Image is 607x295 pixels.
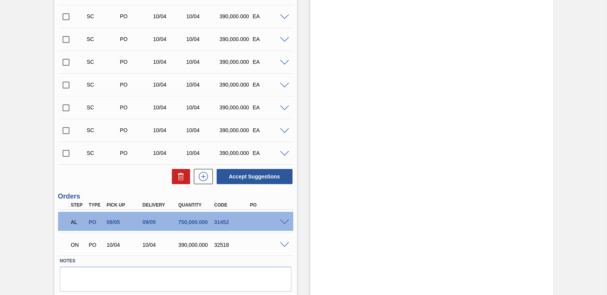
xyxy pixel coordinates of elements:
[105,202,144,208] div: Pick up
[69,202,87,208] div: Step
[218,36,254,42] div: 390,000.000
[184,36,221,42] div: 10/04/2025
[105,242,144,248] div: 10/04/2025
[212,202,252,208] div: Code
[71,219,85,225] p: AL
[151,127,188,133] div: 10/04/2025
[213,168,293,185] div: Accept Suggestions
[87,242,105,248] div: Purchase order
[118,150,154,156] div: Purchase order
[218,13,254,19] div: 390,000.000
[251,36,287,42] div: EA
[184,13,221,19] div: 10/04/2025
[176,202,216,208] div: Quantity
[118,82,154,88] div: Purchase order
[217,169,292,184] button: Accept Suggestions
[218,59,254,65] div: 390,000.000
[71,242,85,248] p: ON
[251,82,287,88] div: EA
[184,104,221,110] div: 10/04/2025
[190,169,213,184] div: New suggestion
[184,150,221,156] div: 10/04/2025
[176,242,216,248] div: 390,000.000
[151,36,188,42] div: 10/04/2025
[141,242,180,248] div: 10/04/2025
[212,242,252,248] div: 32518
[85,13,121,19] div: Suggestion Created
[218,150,254,156] div: 390,000.000
[85,104,121,110] div: Suggestion Created
[118,36,154,42] div: Purchase order
[151,59,188,65] div: 10/04/2025
[85,150,121,156] div: Suggestion Created
[60,256,291,267] label: Notes
[87,219,105,225] div: Purchase order
[218,127,254,133] div: 390,000.000
[176,219,216,225] div: 750,000.000
[248,202,288,208] div: PO
[218,104,254,110] div: 390,000.000
[141,219,180,225] div: 09/05/2025
[151,104,188,110] div: 10/04/2025
[218,82,254,88] div: 390,000.000
[212,219,252,225] div: 31452
[85,82,121,88] div: Suggestion Created
[184,127,221,133] div: 10/04/2025
[118,104,154,110] div: Purchase order
[151,150,188,156] div: 10/04/2025
[151,13,188,19] div: 10/04/2025
[58,192,293,200] h3: Orders
[251,59,287,65] div: EA
[251,13,287,19] div: EA
[168,169,190,184] div: Delete Suggestions
[251,104,287,110] div: EA
[141,202,180,208] div: Delivery
[105,219,144,225] div: 09/05/2025
[69,237,87,253] div: Negotiating Order
[184,82,221,88] div: 10/04/2025
[118,13,154,19] div: Purchase order
[85,127,121,133] div: Suggestion Created
[251,127,287,133] div: EA
[85,59,121,65] div: Suggestion Created
[87,202,105,208] div: Type
[69,214,87,230] div: Awaiting Load Composition
[251,150,287,156] div: EA
[118,127,154,133] div: Purchase order
[118,59,154,65] div: Purchase order
[151,82,188,88] div: 10/04/2025
[85,36,121,42] div: Suggestion Created
[184,59,221,65] div: 10/04/2025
